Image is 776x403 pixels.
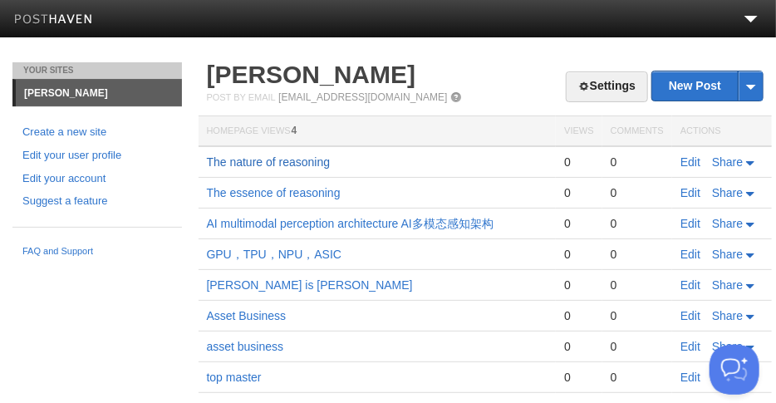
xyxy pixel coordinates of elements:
[712,278,743,292] span: Share
[611,370,664,385] div: 0
[712,155,743,169] span: Share
[22,193,172,210] a: Suggest a feature
[712,340,743,353] span: Share
[564,339,593,354] div: 0
[652,71,763,101] a: New Post
[712,186,743,199] span: Share
[672,116,772,147] th: Actions
[12,62,182,79] li: Your Sites
[564,185,593,200] div: 0
[611,339,664,354] div: 0
[611,216,664,231] div: 0
[712,248,743,261] span: Share
[207,371,262,384] a: top master
[564,247,593,262] div: 0
[680,186,700,199] a: Edit
[712,217,743,230] span: Share
[22,124,172,141] a: Create a new site
[680,248,700,261] a: Edit
[564,308,593,323] div: 0
[278,91,447,103] a: [EMAIL_ADDRESS][DOMAIN_NAME]
[207,248,342,261] a: GPU，TPU，NPU，ASIC
[680,217,700,230] a: Edit
[22,244,172,259] a: FAQ and Support
[611,155,664,170] div: 0
[602,116,672,147] th: Comments
[207,309,287,322] a: Asset Business
[680,340,700,353] a: Edit
[564,370,593,385] div: 0
[14,14,93,27] img: Posthaven-bar
[564,155,593,170] div: 0
[22,147,172,165] a: Edit your user profile
[680,155,700,169] a: Edit
[207,186,341,199] a: The essence of reasoning
[611,247,664,262] div: 0
[22,170,172,188] a: Edit your account
[680,371,700,384] a: Edit
[207,217,494,230] a: AI multimodal perception architecture AI多模态感知架构
[556,116,602,147] th: Views
[611,308,664,323] div: 0
[564,278,593,292] div: 0
[566,71,648,102] a: Settings
[207,92,276,102] span: Post by Email
[611,185,664,200] div: 0
[292,125,297,136] span: 4
[199,116,557,147] th: Homepage Views
[564,216,593,231] div: 0
[611,278,664,292] div: 0
[207,340,284,353] a: asset business
[207,61,416,88] a: [PERSON_NAME]
[712,309,743,322] span: Share
[710,345,759,395] iframe: Help Scout Beacon - Open
[16,80,182,106] a: [PERSON_NAME]
[207,278,413,292] a: [PERSON_NAME] is [PERSON_NAME]
[680,278,700,292] a: Edit
[680,309,700,322] a: Edit
[207,155,331,169] a: The nature of reasoning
